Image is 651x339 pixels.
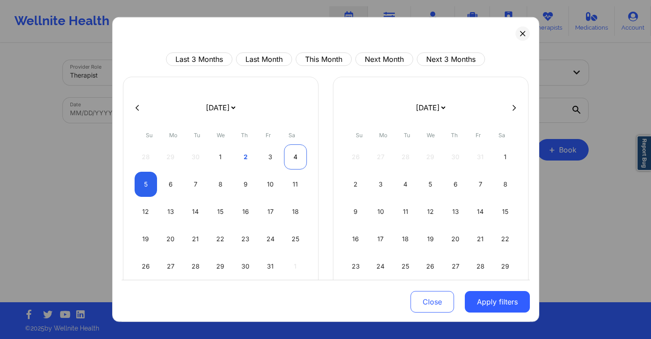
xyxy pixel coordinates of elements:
[184,172,207,197] div: Tue Oct 07 2025
[394,254,417,279] div: Tue Nov 25 2025
[379,132,387,139] abbr: Monday
[159,226,182,252] div: Mon Oct 20 2025
[369,172,392,197] div: Mon Nov 03 2025
[234,254,257,279] div: Thu Oct 30 2025
[469,254,492,279] div: Fri Nov 28 2025
[355,52,413,66] button: Next Month
[345,226,367,252] div: Sun Nov 16 2025
[159,199,182,224] div: Mon Oct 13 2025
[284,172,307,197] div: Sat Oct 11 2025
[194,132,200,139] abbr: Tuesday
[444,254,467,279] div: Thu Nov 27 2025
[146,132,153,139] abbr: Sunday
[419,172,442,197] div: Wed Nov 05 2025
[469,199,492,224] div: Fri Nov 14 2025
[427,132,435,139] abbr: Wednesday
[135,226,157,252] div: Sun Oct 19 2025
[217,132,225,139] abbr: Wednesday
[494,172,517,197] div: Sat Nov 08 2025
[369,199,392,224] div: Mon Nov 10 2025
[209,199,232,224] div: Wed Oct 15 2025
[394,226,417,252] div: Tue Nov 18 2025
[166,52,232,66] button: Last 3 Months
[465,291,530,313] button: Apply filters
[241,132,248,139] abbr: Thursday
[234,172,257,197] div: Thu Oct 09 2025
[236,52,292,66] button: Last Month
[159,172,182,197] div: Mon Oct 06 2025
[444,199,467,224] div: Thu Nov 13 2025
[169,132,177,139] abbr: Monday
[259,172,282,197] div: Fri Oct 10 2025
[498,132,505,139] abbr: Saturday
[369,226,392,252] div: Mon Nov 17 2025
[494,226,517,252] div: Sat Nov 22 2025
[234,199,257,224] div: Thu Oct 16 2025
[135,254,157,279] div: Sun Oct 26 2025
[469,172,492,197] div: Fri Nov 07 2025
[404,132,410,139] abbr: Tuesday
[356,132,363,139] abbr: Sunday
[419,199,442,224] div: Wed Nov 12 2025
[284,226,307,252] div: Sat Oct 25 2025
[184,199,207,224] div: Tue Oct 14 2025
[451,132,458,139] abbr: Thursday
[417,52,485,66] button: Next 3 Months
[411,291,454,313] button: Close
[284,199,307,224] div: Sat Oct 18 2025
[394,199,417,224] div: Tue Nov 11 2025
[259,226,282,252] div: Fri Oct 24 2025
[419,254,442,279] div: Wed Nov 26 2025
[209,226,232,252] div: Wed Oct 22 2025
[494,199,517,224] div: Sat Nov 15 2025
[296,52,352,66] button: This Month
[259,254,282,279] div: Fri Oct 31 2025
[266,132,271,139] abbr: Friday
[135,172,157,197] div: Sun Oct 05 2025
[444,172,467,197] div: Thu Nov 06 2025
[234,144,257,169] div: Thu Oct 02 2025
[209,254,232,279] div: Wed Oct 29 2025
[444,226,467,252] div: Thu Nov 20 2025
[209,144,232,169] div: Wed Oct 01 2025
[159,254,182,279] div: Mon Oct 27 2025
[135,199,157,224] div: Sun Oct 12 2025
[494,144,517,169] div: Sat Nov 01 2025
[234,226,257,252] div: Thu Oct 23 2025
[284,144,307,169] div: Sat Oct 04 2025
[494,254,517,279] div: Sat Nov 29 2025
[419,226,442,252] div: Wed Nov 19 2025
[476,132,481,139] abbr: Friday
[345,254,367,279] div: Sun Nov 23 2025
[259,144,282,169] div: Fri Oct 03 2025
[184,226,207,252] div: Tue Oct 21 2025
[469,226,492,252] div: Fri Nov 21 2025
[369,254,392,279] div: Mon Nov 24 2025
[345,172,367,197] div: Sun Nov 02 2025
[345,199,367,224] div: Sun Nov 09 2025
[209,172,232,197] div: Wed Oct 08 2025
[288,132,295,139] abbr: Saturday
[184,254,207,279] div: Tue Oct 28 2025
[259,199,282,224] div: Fri Oct 17 2025
[394,172,417,197] div: Tue Nov 04 2025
